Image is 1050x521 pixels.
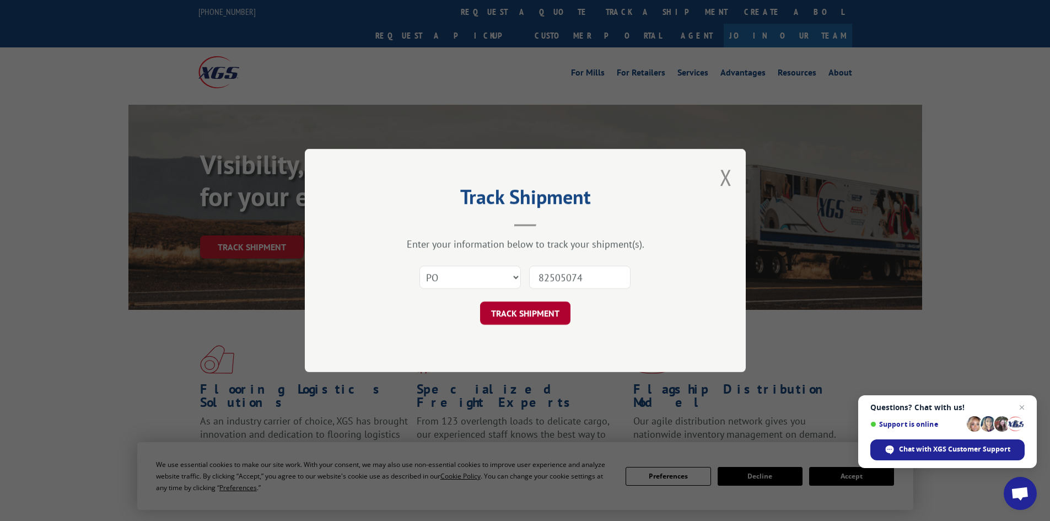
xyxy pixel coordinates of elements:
[1015,401,1029,414] span: Close chat
[480,302,570,325] button: TRACK SHIPMENT
[870,403,1025,412] span: Questions? Chat with us!
[720,163,732,192] button: Close modal
[899,444,1010,454] span: Chat with XGS Customer Support
[360,189,691,210] h2: Track Shipment
[870,420,963,428] span: Support is online
[360,238,691,250] div: Enter your information below to track your shipment(s).
[870,439,1025,460] div: Chat with XGS Customer Support
[529,266,631,289] input: Number(s)
[1004,477,1037,510] div: Open chat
